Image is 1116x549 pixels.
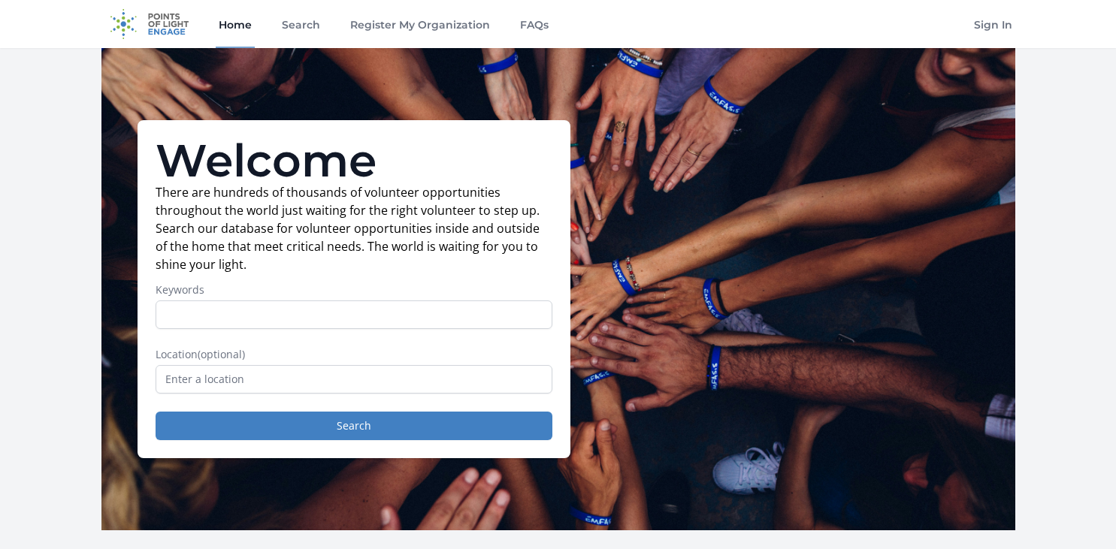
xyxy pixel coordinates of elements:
button: Search [156,412,552,440]
span: (optional) [198,347,245,361]
label: Keywords [156,282,552,297]
h1: Welcome [156,138,552,183]
label: Location [156,347,552,362]
p: There are hundreds of thousands of volunteer opportunities throughout the world just waiting for ... [156,183,552,273]
input: Enter a location [156,365,552,394]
